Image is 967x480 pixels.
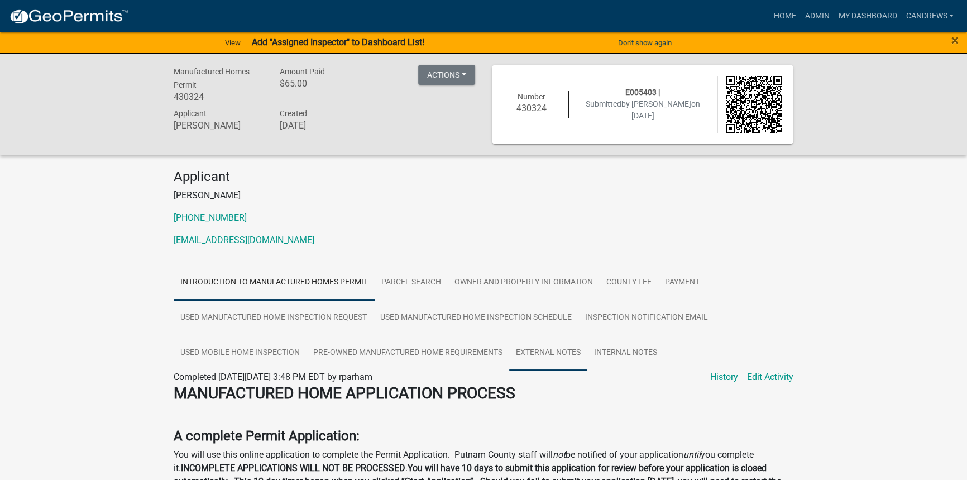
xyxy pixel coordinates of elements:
[375,265,448,301] a: Parcel search
[726,76,783,133] img: QR code
[578,300,715,336] a: Inspection Notification Email
[174,335,307,371] a: Used Mobile Home Inspection
[174,300,374,336] a: Used Manufactured Home Inspection Request
[600,265,658,301] a: County Fee
[280,109,307,118] span: Created
[448,265,600,301] a: Owner and Property Information
[174,67,250,89] span: Manufactured Homes Permit
[374,300,578,336] a: Used Manufactured Home Inspection Schedule
[174,265,375,301] a: Introduction to Manufactured Homes Permit
[280,120,369,131] h6: [DATE]
[834,6,901,27] a: My Dashboard
[951,32,959,48] span: ×
[710,370,738,384] a: History
[901,6,958,27] a: candrews
[174,235,314,245] a: [EMAIL_ADDRESS][DOMAIN_NAME]
[280,78,369,89] h6: $65.00
[174,428,360,444] strong: A complete Permit Application:
[509,335,587,371] a: External Notes
[174,212,247,223] a: [PHONE_NUMBER]
[747,370,793,384] a: Edit Activity
[174,189,793,202] p: [PERSON_NAME]
[683,449,701,460] i: until
[586,99,700,120] span: Submitted on [DATE]
[174,384,515,402] strong: MANUFACTURED HOME APPLICATION PROCESS
[307,335,509,371] a: Pre-Owned Manufactured Home Requirements
[658,265,706,301] a: Payment
[625,88,660,97] span: E005403 |
[769,6,800,27] a: Home
[174,169,793,185] h4: Applicant
[503,103,560,113] h6: 430324
[800,6,834,27] a: Admin
[553,449,566,460] i: not
[951,34,959,47] button: Close
[614,34,676,52] button: Don't show again
[174,109,207,118] span: Applicant
[280,67,325,76] span: Amount Paid
[621,99,691,108] span: by [PERSON_NAME]
[174,372,372,382] span: Completed [DATE][DATE] 3:48 PM EDT by rparham
[174,120,263,131] h6: [PERSON_NAME]
[418,65,475,85] button: Actions
[252,37,424,47] strong: Add "Assigned Inspector" to Dashboard List!
[221,34,245,52] a: View
[518,92,545,101] span: Number
[587,335,664,371] a: Internal Notes
[181,463,405,473] strong: INCOMPLETE APPLICATIONS WILL NOT BE PROCESSED
[174,92,263,102] h6: 430324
